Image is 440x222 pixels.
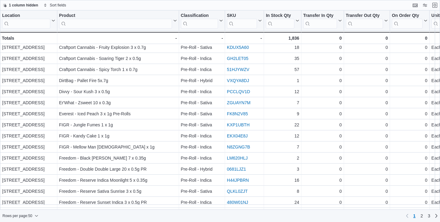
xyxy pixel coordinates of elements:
div: 0 [346,66,388,73]
button: Page 1 of 3 [411,211,418,221]
button: Transfer Out Qty [346,13,388,29]
div: Freedom - Double Double Large 20 x 0.5g PR [59,165,177,173]
button: 1 column hidden [0,2,40,9]
button: Display options [421,2,429,9]
span: Sort fields [50,3,66,8]
div: Pre-Roll - Sativa [181,99,223,106]
button: In Stock Qty [266,13,299,29]
div: Transfer In Qty [303,13,337,19]
button: Exit fullscreen [431,2,438,9]
div: Freedom - Reserve Sunset Indica 3 x 0.5g PR [59,199,177,206]
a: 0681LJZ1 [227,167,246,172]
div: 0 [392,77,427,84]
div: [STREET_ADDRESS] [2,154,55,162]
div: In Stock Qty [266,13,294,29]
div: - [227,34,262,42]
div: SKU URL [227,13,257,29]
div: Transfer In Qty [303,13,337,29]
button: SKU [227,13,262,29]
div: 2 [266,154,299,162]
a: 51HJYWZV [227,67,249,72]
div: 0 [392,132,427,140]
button: Classification [181,13,223,29]
div: 0 [346,176,388,184]
div: 0 [392,99,427,106]
button: Location [2,13,55,29]
span: Rows per page : 50 [2,213,32,218]
div: Pre-Roll - Hybrid [181,77,223,84]
button: Sort fields [41,2,68,9]
button: Previous page [404,212,411,220]
div: 0 [346,110,388,117]
div: 12 [266,88,299,95]
div: Pre-Roll - Indica [181,154,223,162]
div: 0 [392,44,427,51]
div: Pre-Roll - Indica [181,176,223,184]
div: 0 [392,110,427,117]
div: 0 [303,143,342,151]
div: Pre-Roll - Hybrid [181,165,223,173]
div: - [181,34,223,42]
div: 0 [303,154,342,162]
div: 0 [392,34,427,42]
div: On Order Qty [392,13,423,29]
div: [STREET_ADDRESS] [2,44,55,51]
div: 57 [266,66,299,73]
a: GH2LET05 [227,56,248,61]
div: 0 [346,34,388,42]
div: FIGR - Jungle Fumes 1 x 1g [59,121,177,129]
div: 8 [266,188,299,195]
div: Transfer Out Qty [346,13,383,19]
div: [STREET_ADDRESS] [2,199,55,206]
a: H44JPBRN [227,178,249,183]
span: 1 column hidden [9,3,38,8]
div: Pre-Roll - Sativa [181,44,223,51]
div: 0 [392,143,427,151]
div: 0 [303,176,342,184]
button: Transfer In Qty [303,13,342,29]
div: Pre-Roll - Indica [181,132,223,140]
div: 0 [346,55,388,62]
div: [STREET_ADDRESS] [2,132,55,140]
div: 0 [392,154,427,162]
div: Craftport Cannabis - Spicy Torch 1 x 0.7g [59,66,177,73]
div: Craftport Cannabis - Fruity Explosion 3 x 0.7g [59,44,177,51]
a: N8ZGNG7B [227,145,250,149]
a: ZGUAYN7M [227,100,251,105]
div: [STREET_ADDRESS] [2,99,55,106]
a: 480W01NJ [227,200,248,205]
div: 0 [303,55,342,62]
button: Keyboard shortcuts [411,2,419,9]
div: 16 [266,176,299,184]
a: Page 3 of 3 [425,211,433,221]
div: [STREET_ADDRESS] [2,110,55,117]
div: On Order Qty [392,13,423,19]
div: 35 [266,55,299,62]
div: Location [2,13,50,29]
div: 12 [266,132,299,140]
div: Pre-Roll - Sativa [181,188,223,195]
div: 0 [392,66,427,73]
div: - [59,34,177,42]
div: Er'What - Zsweet 10 x 0.3g [59,99,177,106]
span: 1 [413,213,416,219]
div: Pre-Roll - Indica [181,55,223,62]
div: 3 [266,165,299,173]
a: KXP1UBTH [227,122,250,127]
div: 0 [392,55,427,62]
div: 0 [346,44,388,51]
a: VXQYA8DJ [227,78,249,83]
div: 0 [303,121,342,129]
a: Next page [433,212,440,220]
div: 0 [303,66,342,73]
div: Pre-Roll - Sativa [181,121,223,129]
div: FIGR - Kandy Cake 1 x 1g [59,132,177,140]
div: FIGR - Mellow Man [DEMOGRAPHIC_DATA] x 1g [59,143,177,151]
a: LM620HLJ [227,156,248,161]
div: Pre-Roll - Indica [181,199,223,206]
div: Classification [181,13,218,29]
div: Totals [2,34,55,42]
div: Pre-Roll - Indica [181,88,223,95]
div: Everest - Iced Peach 3 x 1g Pre-Rolls [59,110,177,117]
div: 0 [346,132,388,140]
